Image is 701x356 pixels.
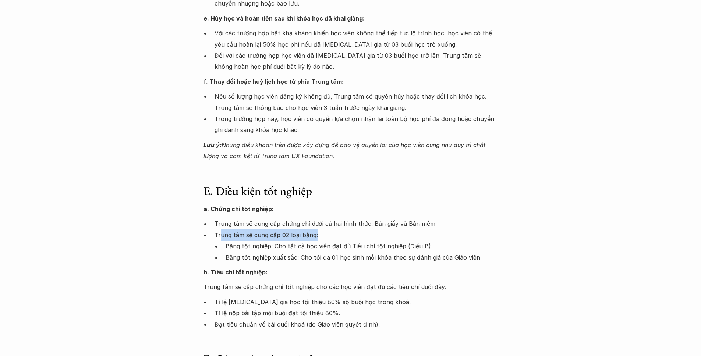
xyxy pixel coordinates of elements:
p: Nếu số lượng học viên đăng ký không đủ, Trung tâm có quyền hủy hoặc thay đổi lịch khóa học. Trung... [215,91,498,113]
strong: e. Hủy học và hoàn tiền sau khi khóa học đã khai giảng: [203,15,365,22]
h3: E. Điều kiện tốt nghiệp [203,184,498,198]
p: Trung tâm sẽ cung cấp 02 loại bằng: [215,229,498,241]
p: Trung tâm sẽ cấp chứng chỉ tốt nghiệp cho các học viên đạt đủ các tiêu chí dưới đây: [203,281,498,292]
p: Với các trường hợp bất khả kháng khiến học viên không thể tiếp tục lộ trình học, học viên có thể ... [215,28,498,50]
p: Trung tâm sẽ cung cấp chứng chỉ dưới cả hai hình thức: Bản giấy và Bản mềm [215,218,498,229]
strong: Lưu ý: [203,141,222,149]
p: Bằng tốt nghiệp: Cho tất cả học viên đạt đủ Tiêu chí tốt nghiệp (Điều B) [226,241,498,252]
strong: a. Chứng chỉ tốt nghiệp: [203,205,274,213]
p: Bằng tốt nghiệp xuất sắc: Cho tối đa 01 học sinh mỗi khóa theo sự đánh giá của Giáo viên [226,252,498,263]
p: Tỉ lệ nộp bài tập mỗi buổi đạt tối thiểu 80%. [215,307,498,318]
p: Đạt tiêu chuẩn về bài cuối khoá (do Giáo viên quyết định). [215,319,498,330]
p: Trong trường hợp này, học viên có quyền lựa chọn nhận lại toàn bộ học phí đã đóng hoặc chuyển ghi... [215,113,498,136]
p: Tỉ lệ [MEDICAL_DATA] gia học tối thiểu 80% số buổi học trong khoá. [215,296,498,307]
p: Đối với các trường hợp học viên đã [MEDICAL_DATA] gia từ 03 buổi học trở lên, Trung tâm sẽ không ... [215,50,498,72]
strong: b. Tiêu chí tốt nghiệp: [203,268,268,276]
em: Những điều khoản trên được xây dựng để bảo vệ quyền lợi của học viên cũng như duy trì chất lượng ... [203,141,487,160]
strong: f. Thay đổi hoặc huỷ lịch học từ phía Trung tâm: [203,78,344,85]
